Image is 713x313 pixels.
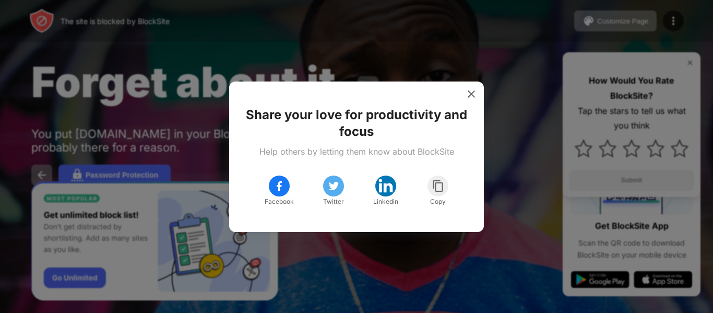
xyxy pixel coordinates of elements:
[323,196,344,207] div: Twitter
[265,196,294,207] div: Facebook
[259,146,454,157] div: Help others by letting them know about BlockSite
[377,178,394,194] img: linkedin.svg
[273,180,286,192] img: facebook.svg
[242,107,471,140] div: Share your love for productivity and focus
[327,180,340,192] img: twitter.svg
[430,196,446,207] div: Copy
[373,196,398,207] div: Linkedin
[432,180,445,192] img: copy.svg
